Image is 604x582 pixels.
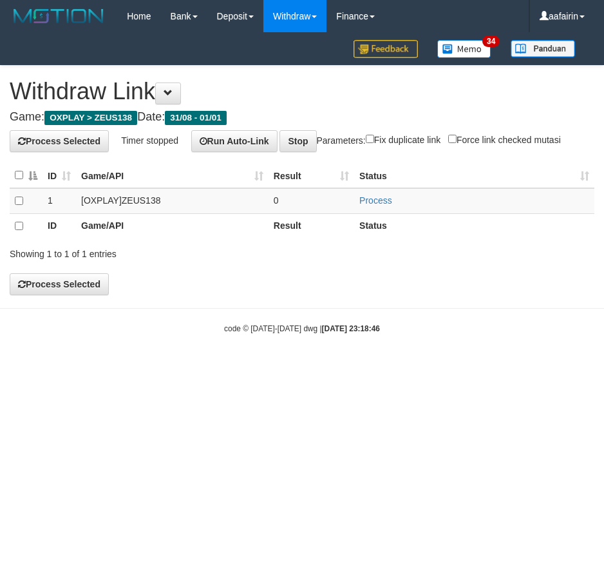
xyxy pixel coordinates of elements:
td: [OXPLAY] ZEUS138 [76,188,269,214]
label: Force link checked mutasi [448,132,561,145]
th: ID: activate to sort column ascending [42,163,76,188]
a: Process [359,195,392,206]
input: Fix duplicate link [366,135,374,143]
h4: Parameters: [10,130,594,152]
span: 0 [274,195,279,206]
h1: Withdraw Link [10,79,594,104]
span: Timer stopped [121,135,178,145]
button: Process Selected [10,273,109,295]
button: Stop [279,130,316,152]
a: 34 [428,32,501,65]
th: Status [354,213,594,238]
th: Result: activate to sort column ascending [269,163,354,188]
img: Feedback.jpg [354,40,418,58]
img: Button%20Memo.svg [437,40,491,58]
th: Status: activate to sort column ascending [354,163,594,188]
th: Result [269,213,354,238]
strong: [DATE] 23:18:46 [322,324,380,333]
th: Game/API [76,213,269,238]
h4: Game: Date: [10,111,594,124]
img: panduan.png [511,40,575,57]
button: Run Auto-Link [191,130,278,152]
input: Force link checked mutasi [448,135,457,143]
th: Game/API: activate to sort column ascending [76,163,269,188]
img: MOTION_logo.png [10,6,108,26]
td: 1 [42,188,76,214]
span: OXPLAY > ZEUS138 [44,111,137,125]
span: 34 [482,35,500,47]
label: Fix duplicate link [366,132,441,145]
small: code © [DATE]-[DATE] dwg | [224,324,380,333]
span: 31/08 - 01/01 [165,111,227,125]
div: Showing 1 to 1 of 1 entries [10,242,242,260]
button: Process Selected [10,130,109,152]
th: ID [42,213,76,238]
